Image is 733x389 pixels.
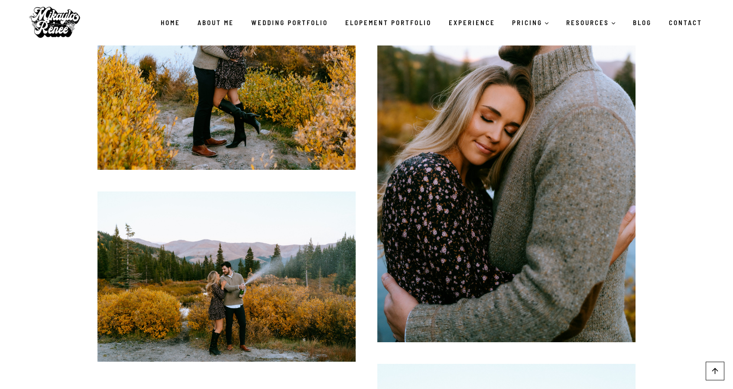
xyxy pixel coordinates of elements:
[660,13,711,32] a: Contact
[504,13,558,32] button: Child menu of PRICING
[152,13,189,32] a: Home
[706,362,724,380] a: Scroll to top
[152,13,711,32] nav: Primary Navigation
[440,13,504,32] a: Experience
[337,13,440,32] a: Elopement Portfolio
[243,13,337,32] a: Wedding Portfolio
[624,13,660,32] a: Blog
[558,13,624,32] button: Child menu of RESOURCES
[189,13,243,32] a: About Me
